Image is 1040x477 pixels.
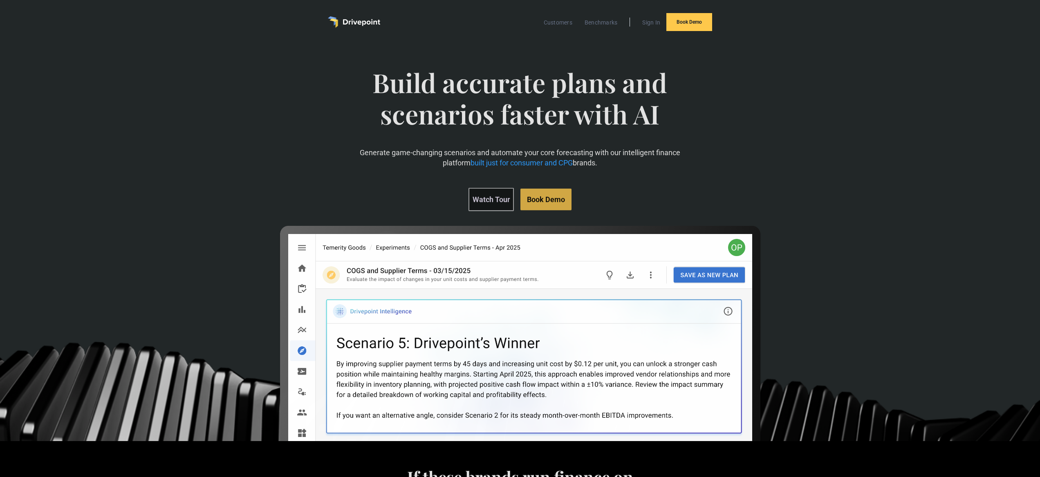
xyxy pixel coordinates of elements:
a: Benchmarks [581,17,622,28]
p: Generate game-changing scenarios and automate your core forecasting with our intelligent finance ... [338,147,701,168]
span: Build accurate plans and scenarios faster with AI [338,67,701,146]
span: built just for consumer and CPG [471,158,573,167]
a: home [328,16,380,28]
a: Watch Tour [468,188,514,211]
a: Sign In [638,17,664,28]
a: Book Demo [666,13,712,31]
a: Book Demo [520,189,572,210]
a: Customers [540,17,576,28]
